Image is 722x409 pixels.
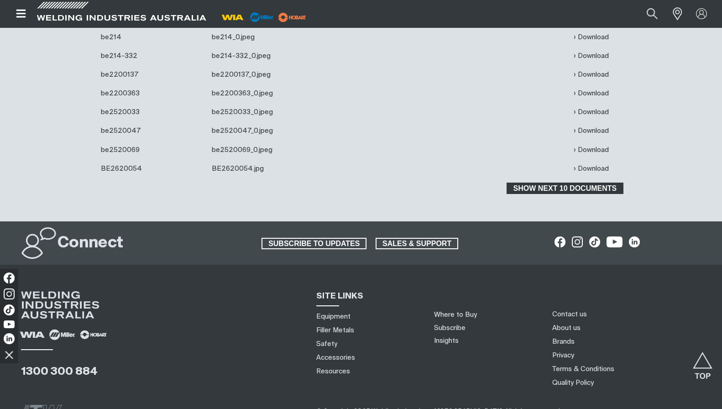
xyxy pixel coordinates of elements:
a: Equipment [316,312,351,321]
td: be2200137_0.jpeg [209,65,455,84]
nav: Sitemap [313,309,423,378]
h2: Connect [58,233,123,253]
a: Safety [316,339,337,349]
a: Privacy [552,351,574,360]
td: be2520033 [99,103,209,121]
input: Product name or item number... [625,4,668,24]
td: be2520047_0.jpeg [209,121,455,140]
button: Show next 10 documents [507,183,623,194]
a: Download [574,163,609,174]
a: About us [552,323,581,333]
img: Instagram [4,288,15,299]
img: YouTube [4,320,15,328]
a: miller [276,14,309,21]
a: 1300 300 884 [21,366,98,377]
td: be214_0.jpeg [209,28,455,47]
a: Accessories [316,353,355,362]
a: Download [574,88,609,99]
a: Quality Policy [552,378,594,388]
img: LinkedIn [4,333,15,344]
a: Where to Buy [434,311,477,318]
a: Filler Metals [316,325,354,335]
td: be2520069 [99,141,209,159]
button: Scroll to top [692,352,713,372]
span: SALES & SUPPORT [377,238,457,250]
a: Subscribe [434,325,466,331]
span: SUBSCRIBE TO UPDATES [262,238,366,250]
img: TikTok [4,304,15,315]
a: Brands [552,337,575,346]
a: Insights [434,337,459,344]
nav: Footer [549,307,718,389]
a: Download [574,51,609,61]
td: be2200363_0.jpeg [209,84,455,103]
a: Download [574,145,609,155]
a: Download [574,126,609,136]
td: be2520069_0.jpeg [209,141,455,159]
button: Search products [637,4,668,24]
td: be2200137 [99,65,209,84]
a: Resources [316,367,350,376]
td: be214 [99,28,209,47]
a: Download [574,107,609,117]
a: Download [574,32,609,42]
a: SUBSCRIBE TO UPDATES [262,238,366,250]
td: be214-332_0.jpeg [209,47,455,65]
td: be2520047 [99,121,209,140]
td: BE2620054.jpg [209,159,455,178]
a: SALES & SUPPORT [376,238,458,250]
a: Terms & Conditions [552,364,614,374]
td: be2200363 [99,84,209,103]
td: be214-332 [99,47,209,65]
span: Show next 10 documents [507,183,623,194]
span: SITE LINKS [316,292,363,300]
img: miller [276,10,309,24]
td: BE2620054 [99,159,209,178]
td: be2520033_0.jpeg [209,103,455,121]
a: Download [574,69,609,80]
img: hide socials [1,347,17,362]
img: Facebook [4,273,15,283]
a: Contact us [552,309,587,319]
